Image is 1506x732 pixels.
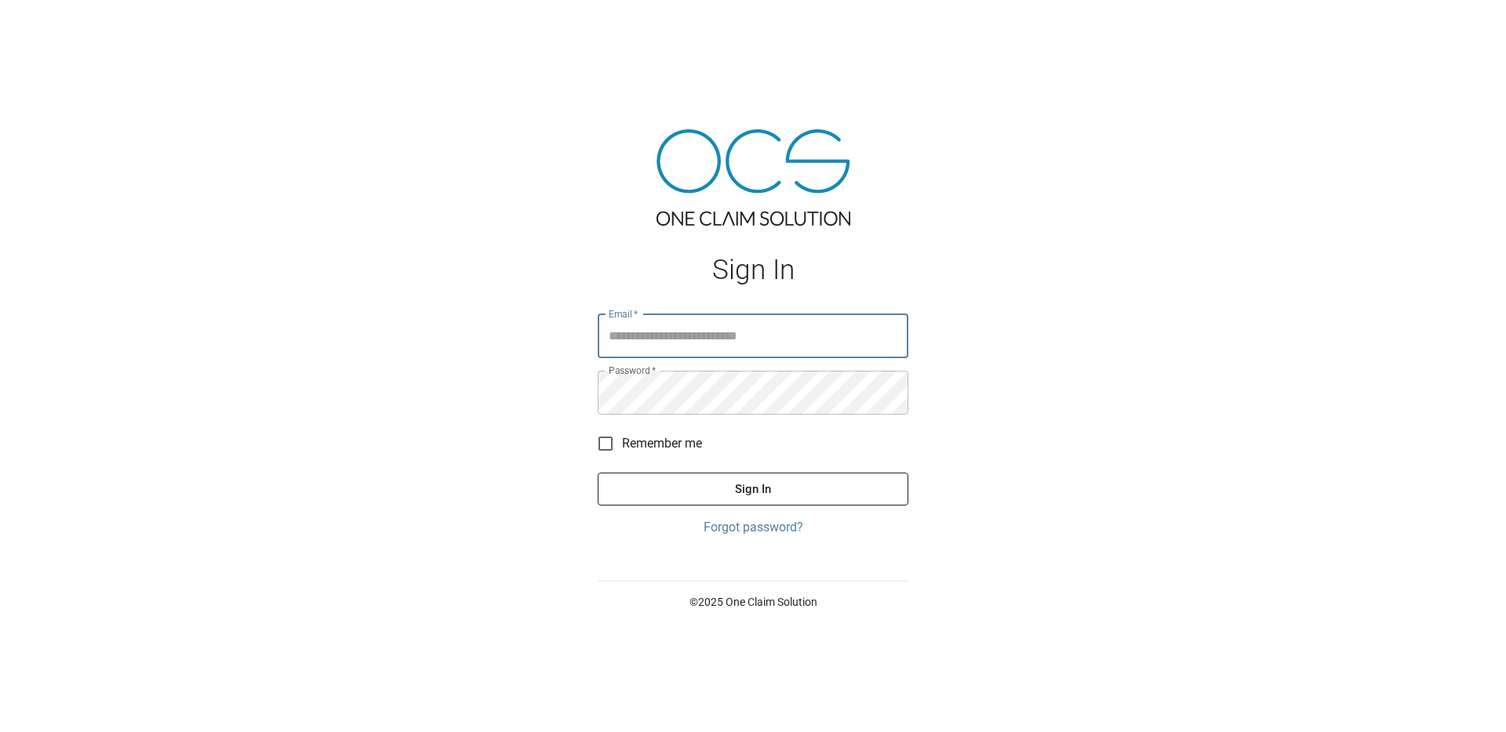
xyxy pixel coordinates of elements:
img: ocs-logo-tra.png [657,129,850,226]
label: Password [609,364,656,377]
h1: Sign In [598,254,908,286]
span: Remember me [622,434,702,453]
p: © 2025 One Claim Solution [598,594,908,610]
button: Sign In [598,473,908,506]
label: Email [609,307,638,321]
a: Forgot password? [598,518,908,537]
img: ocs-logo-white-transparent.png [19,9,82,41]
